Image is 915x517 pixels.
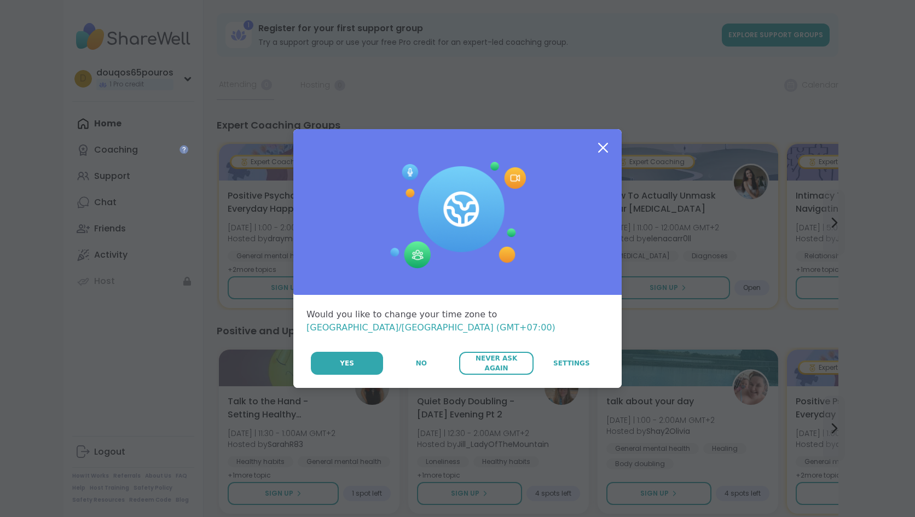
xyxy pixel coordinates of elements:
iframe: Spotlight [179,145,188,154]
button: Yes [311,352,383,375]
a: Settings [535,352,609,375]
button: No [384,352,458,375]
span: Never Ask Again [465,353,528,373]
div: Would you like to change your time zone to [306,308,609,334]
img: Session Experience [389,162,526,269]
span: [GEOGRAPHIC_DATA]/[GEOGRAPHIC_DATA] (GMT+07:00) [306,322,555,333]
span: No [416,358,427,368]
span: Yes [340,358,354,368]
button: Never Ask Again [459,352,533,375]
span: Settings [553,358,590,368]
